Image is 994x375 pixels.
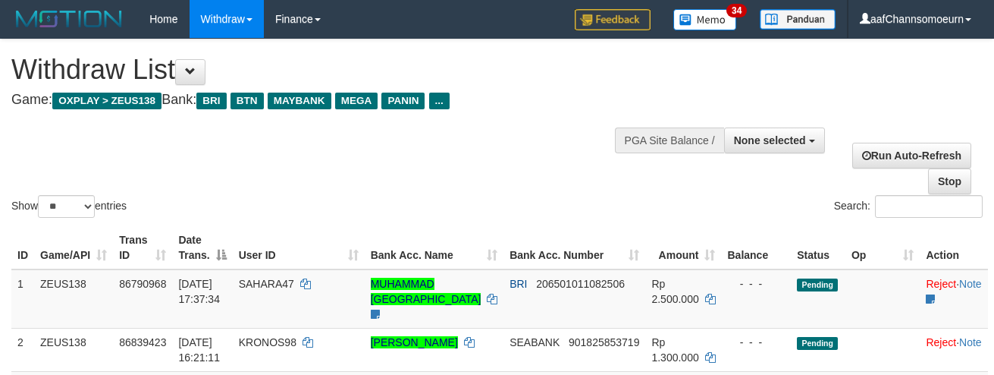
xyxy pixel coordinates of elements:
h4: Game: Bank: [11,93,648,108]
th: ID [11,226,34,269]
th: Op: activate to sort column ascending [845,226,920,269]
span: 86839423 [119,336,166,348]
span: SAHARA47 [239,278,294,290]
a: [PERSON_NAME] [371,336,458,348]
h1: Withdraw List [11,55,648,85]
a: Note [959,278,982,290]
span: SEABANK [510,336,560,348]
span: BRI [510,278,527,290]
span: Pending [797,337,838,350]
span: [DATE] 16:21:11 [178,336,220,364]
span: Rp 2.500.000 [651,278,698,305]
a: Note [959,336,982,348]
td: 2 [11,328,34,371]
select: Showentries [38,195,95,218]
img: panduan.png [760,9,836,30]
span: MAYBANK [268,93,331,109]
span: Rp 1.300.000 [651,336,698,364]
img: MOTION_logo.png [11,8,127,30]
span: OXPLAY > ZEUS138 [52,93,161,109]
span: Pending [797,279,838,291]
div: PGA Site Balance / [615,128,724,153]
div: - - - [727,335,785,350]
th: Status [791,226,845,269]
a: MUHAMMAD [GEOGRAPHIC_DATA] [371,278,481,305]
td: · [920,269,987,329]
span: PANIN [381,93,425,109]
a: Reject [926,278,956,290]
span: KRONOS98 [239,336,296,348]
img: Feedback.jpg [575,9,651,30]
th: User ID: activate to sort column ascending [233,226,365,269]
span: Copy 901825853719 to clipboard [569,336,639,348]
span: 34 [726,4,747,17]
span: BRI [196,93,226,109]
span: Copy 206501011082506 to clipboard [536,278,625,290]
span: ... [429,93,450,109]
td: ZEUS138 [34,269,113,329]
span: 86790968 [119,278,166,290]
th: Action [920,226,987,269]
th: Bank Acc. Number: activate to sort column ascending [503,226,645,269]
th: Balance [721,226,791,269]
label: Search: [834,195,983,218]
td: · [920,328,987,371]
span: [DATE] 17:37:34 [178,278,220,305]
img: Button%20Memo.svg [673,9,737,30]
label: Show entries [11,195,127,218]
a: Run Auto-Refresh [852,143,971,169]
div: - - - [727,276,785,291]
span: BTN [230,93,264,109]
span: None selected [734,134,806,147]
th: Amount: activate to sort column ascending [645,226,721,269]
input: Search: [875,195,983,218]
th: Game/API: activate to sort column ascending [34,226,113,269]
button: None selected [724,128,825,153]
th: Bank Acc. Name: activate to sort column ascending [365,226,504,269]
th: Date Trans.: activate to sort column descending [172,226,232,269]
span: MEGA [335,93,378,109]
td: 1 [11,269,34,329]
a: Stop [928,169,971,194]
th: Trans ID: activate to sort column ascending [113,226,172,269]
td: ZEUS138 [34,328,113,371]
a: Reject [926,336,956,348]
